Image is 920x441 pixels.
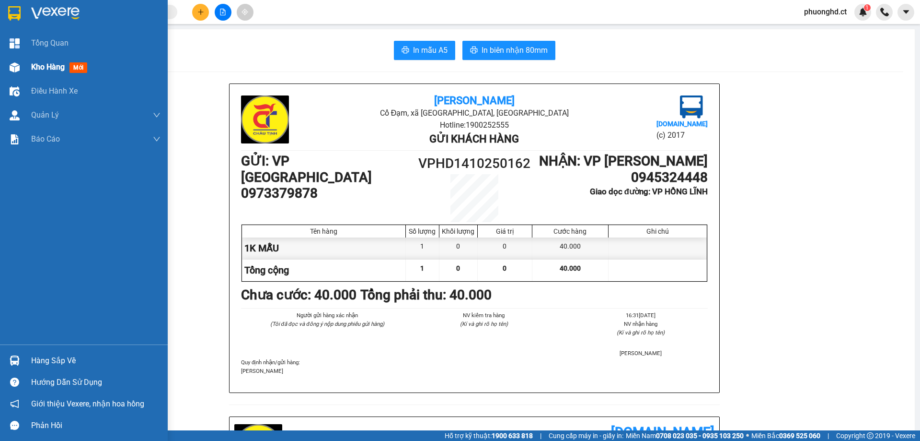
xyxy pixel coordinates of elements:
[69,62,87,73] span: mới
[319,119,630,131] li: Hotline: 1900252555
[439,238,478,259] div: 0
[751,430,820,441] span: Miền Bắc
[31,418,161,433] div: Phản hồi
[237,4,253,21] button: aim
[574,311,708,320] li: 16:31[DATE]
[460,321,508,327] i: (Kí và ghi rõ họ tên)
[549,430,623,441] span: Cung cấp máy in - giấy in:
[417,311,551,320] li: NV kiểm tra hàng
[241,367,708,375] p: [PERSON_NAME]
[533,169,708,186] h1: 0945324448
[828,430,829,441] span: |
[360,287,492,303] b: Tổng phải thu: 40.000
[611,424,714,440] b: [DOMAIN_NAME]
[492,432,533,440] strong: 1900 633 818
[560,264,581,272] span: 40.000
[867,432,874,439] span: copyright
[434,95,515,107] b: [PERSON_NAME]
[241,9,248,15] span: aim
[540,430,541,441] span: |
[897,4,914,21] button: caret-down
[12,12,60,60] img: logo.jpg
[90,36,401,48] li: Hotline: 1900252555
[215,4,231,21] button: file-add
[656,129,708,141] li: (c) 2017
[590,187,708,196] b: Giao dọc đường: VP HỒNG LĨNH
[219,9,226,15] span: file-add
[429,133,519,145] b: Gửi khách hàng
[90,24,401,36] li: Cổ Đạm, xã [GEOGRAPHIC_DATA], [GEOGRAPHIC_DATA]
[319,107,630,119] li: Cổ Đạm, xã [GEOGRAPHIC_DATA], [GEOGRAPHIC_DATA]
[10,86,20,96] img: warehouse-icon
[242,238,406,259] div: 1K MẪU
[611,227,704,235] div: Ghi chú
[241,287,356,303] b: Chưa cước : 40.000
[31,37,69,49] span: Tổng Quan
[796,6,854,18] span: phuonghd.ct
[442,227,475,235] div: Khối lượng
[31,85,78,97] span: Điều hành xe
[680,95,703,119] img: logo.jpg
[406,238,439,259] div: 1
[656,120,708,128] b: [DOMAIN_NAME]
[532,238,609,259] div: 40.000
[31,109,59,121] span: Quản Lý
[445,430,533,441] span: Hỗ trợ kỹ thuật:
[153,135,161,143] span: down
[10,134,20,144] img: solution-icon
[10,399,19,408] span: notification
[416,153,533,174] h1: VPHD1410250162
[859,8,867,16] img: icon-new-feature
[260,311,394,320] li: Người gửi hàng xác nhận
[10,421,19,430] span: message
[626,430,744,441] span: Miền Nam
[617,329,665,336] i: (Kí và ghi rõ họ tên)
[656,432,744,440] strong: 0708 023 035 - 0935 103 250
[197,9,204,15] span: plus
[10,110,20,120] img: warehouse-icon
[470,46,478,55] span: printer
[270,321,384,327] i: (Tôi đã đọc và đồng ý nộp dung phiếu gửi hàng)
[480,227,529,235] div: Giá trị
[746,434,749,438] span: ⚪️
[402,46,409,55] span: printer
[8,6,21,21] img: logo-vxr
[462,41,555,60] button: printerIn biên nhận 80mm
[408,227,437,235] div: Số lượng
[241,153,372,185] b: GỬI : VP [GEOGRAPHIC_DATA]
[539,153,708,169] b: NHẬN : VP [PERSON_NAME]
[779,432,820,440] strong: 0369 525 060
[503,264,506,272] span: 0
[535,227,606,235] div: Cước hàng
[153,111,161,119] span: down
[394,41,455,60] button: printerIn mẫu A5
[31,375,161,390] div: Hướng dẫn sử dụng
[31,354,161,368] div: Hàng sắp về
[482,44,548,56] span: In biên nhận 80mm
[574,320,708,328] li: NV nhận hàng
[241,185,416,202] h1: 0973379878
[31,62,65,72] span: Kho hàng
[31,398,144,410] span: Giới thiệu Vexere, nhận hoa hồng
[241,95,289,143] img: logo.jpg
[864,4,871,11] sup: 1
[420,264,424,272] span: 1
[456,264,460,272] span: 0
[12,70,143,102] b: GỬI : VP [GEOGRAPHIC_DATA]
[244,227,403,235] div: Tên hàng
[10,62,20,72] img: warehouse-icon
[10,378,19,387] span: question-circle
[10,356,20,366] img: warehouse-icon
[244,264,289,276] span: Tổng cộng
[192,4,209,21] button: plus
[478,238,532,259] div: 0
[574,349,708,358] li: [PERSON_NAME]
[413,44,448,56] span: In mẫu A5
[880,8,889,16] img: phone-icon
[10,38,20,48] img: dashboard-icon
[865,4,869,11] span: 1
[31,133,60,145] span: Báo cáo
[902,8,910,16] span: caret-down
[241,358,708,375] div: Quy định nhận/gửi hàng :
